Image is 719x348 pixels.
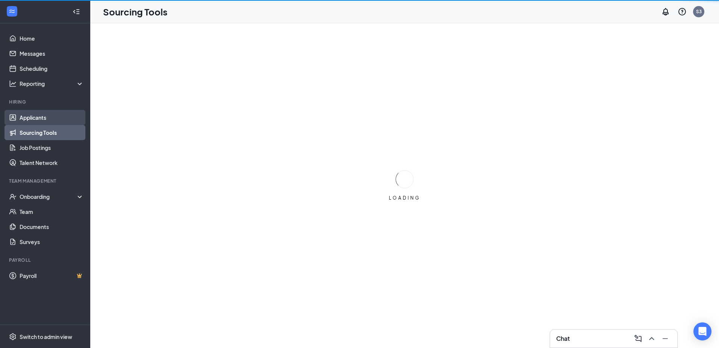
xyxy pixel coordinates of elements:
svg: ChevronUp [647,334,656,343]
a: Talent Network [20,155,84,170]
svg: Analysis [9,80,17,87]
button: ChevronUp [646,333,658,345]
h3: Chat [556,334,570,343]
a: Sourcing Tools [20,125,84,140]
a: Job Postings [20,140,84,155]
svg: Collapse [73,8,80,15]
svg: Minimize [661,334,670,343]
h1: Sourcing Tools [103,5,167,18]
a: Documents [20,219,84,234]
svg: ComposeMessage [634,334,643,343]
div: Reporting [20,80,84,87]
svg: WorkstreamLogo [8,8,16,15]
a: PayrollCrown [20,268,84,283]
div: Hiring [9,99,82,105]
div: Payroll [9,257,82,263]
a: Surveys [20,234,84,249]
div: Switch to admin view [20,333,72,340]
div: LOADING [386,195,423,201]
svg: Notifications [661,7,670,16]
a: Home [20,31,84,46]
a: Team [20,204,84,219]
div: Onboarding [20,193,77,200]
svg: QuestionInfo [678,7,687,16]
button: Minimize [659,333,671,345]
div: S3 [696,8,702,15]
svg: UserCheck [9,193,17,200]
a: Applicants [20,110,84,125]
button: ComposeMessage [632,333,644,345]
svg: Settings [9,333,17,340]
a: Scheduling [20,61,84,76]
div: Team Management [9,178,82,184]
div: Open Intercom Messenger [693,322,711,340]
a: Messages [20,46,84,61]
